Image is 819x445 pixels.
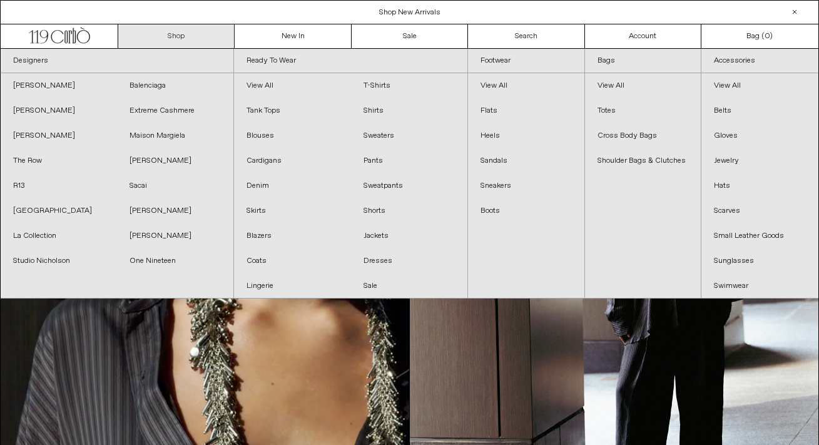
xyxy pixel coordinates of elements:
a: Account [585,24,701,48]
a: The Row [1,148,117,173]
a: Search [468,24,584,48]
a: Bag () [701,24,818,48]
a: [PERSON_NAME] [1,98,117,123]
a: Sweaters [351,123,467,148]
a: Shorts [351,198,467,223]
a: R13 [1,173,117,198]
a: Scarves [701,198,818,223]
a: Accessories [701,49,818,73]
a: Sweatpants [351,173,467,198]
a: [PERSON_NAME] [117,198,233,223]
a: Swimwear [701,274,818,299]
a: Pants [351,148,467,173]
a: [GEOGRAPHIC_DATA] [1,198,117,223]
a: Denim [234,173,350,198]
a: T-Shirts [351,73,467,98]
a: [PERSON_NAME] [117,148,233,173]
a: Skirts [234,198,350,223]
a: Boots [468,198,584,223]
a: Blazers [234,223,350,248]
a: Jewelry [701,148,818,173]
a: [PERSON_NAME] [117,223,233,248]
a: [PERSON_NAME] [1,73,117,98]
a: View All [468,73,584,98]
a: Shop New Arrivals [379,8,440,18]
a: Shirts [351,98,467,123]
a: Heels [468,123,584,148]
a: Ready To Wear [234,49,467,73]
a: Bags [585,49,701,73]
a: Designers [1,49,233,73]
a: Shop [118,24,235,48]
a: Flats [468,98,584,123]
a: Shoulder Bags & Clutches [585,148,701,173]
a: Maison Margiela [117,123,233,148]
a: Small Leather Goods [701,223,818,248]
a: Dresses [351,248,467,274]
a: Sandals [468,148,584,173]
a: Hats [701,173,818,198]
a: Footwear [468,49,584,73]
a: View All [701,73,818,98]
a: Jackets [351,223,467,248]
a: Sunglasses [701,248,818,274]
a: Balenciaga [117,73,233,98]
a: Sale [351,274,467,299]
a: Lingerie [234,274,350,299]
a: Gloves [701,123,818,148]
a: View All [585,73,701,98]
a: New In [235,24,351,48]
a: Blouses [234,123,350,148]
a: Sneakers [468,173,584,198]
a: Tank Tops [234,98,350,123]
a: Cardigans [234,148,350,173]
a: [PERSON_NAME] [1,123,117,148]
a: Cross Body Bags [585,123,701,148]
a: Extreme Cashmere [117,98,233,123]
a: View All [234,73,350,98]
a: Sale [352,24,468,48]
a: Totes [585,98,701,123]
a: Coats [234,248,350,274]
span: 0 [765,31,770,41]
a: Studio Nicholson [1,248,117,274]
a: Belts [701,98,818,123]
a: Sacai [117,173,233,198]
a: La Collection [1,223,117,248]
a: One Nineteen [117,248,233,274]
span: ) [765,31,773,42]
